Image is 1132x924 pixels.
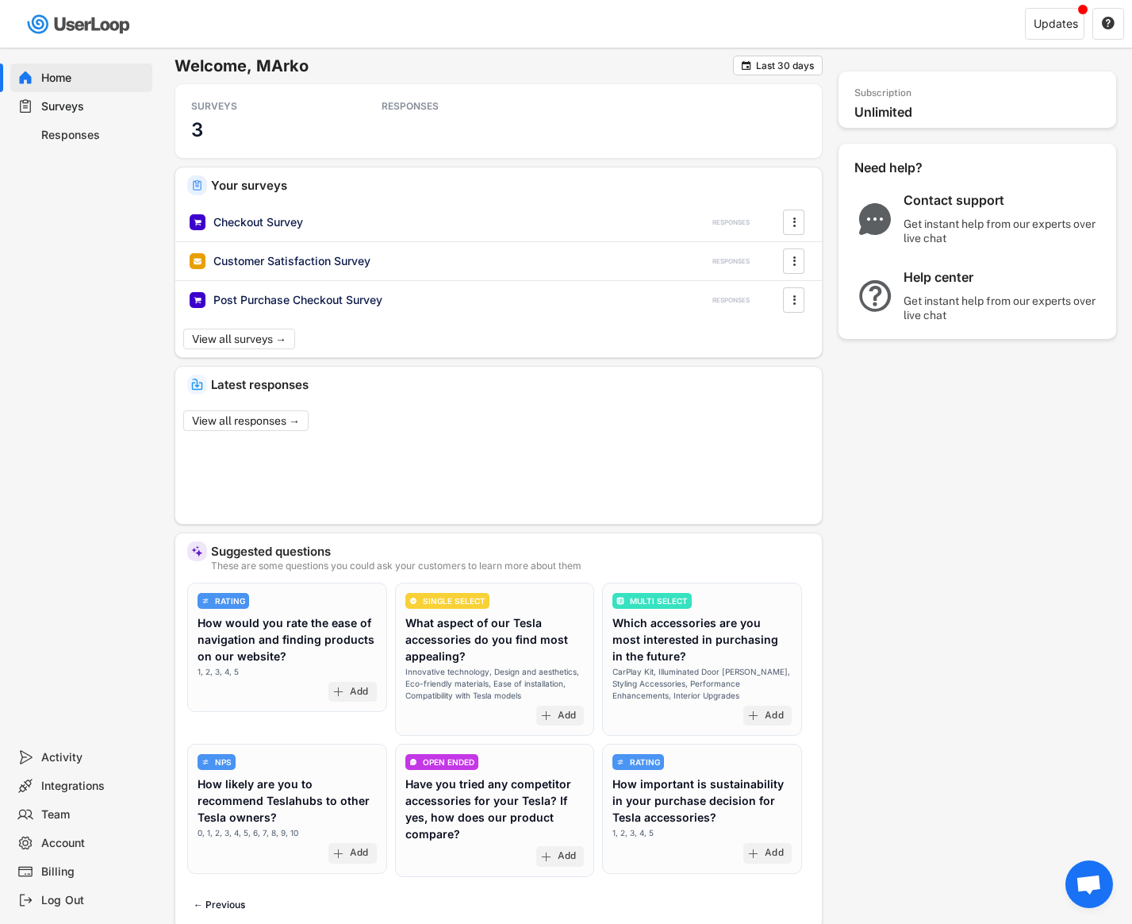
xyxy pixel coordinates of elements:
[854,87,911,100] div: Subscription
[41,836,146,851] div: Account
[740,60,752,71] button: 
[1101,17,1115,31] button: 
[211,179,810,191] div: Your surveys
[612,666,792,702] div: CarPlay Kit, Illuminated Door [PERSON_NAME], Styling Accessories, Performance Enhancements, Inter...
[41,807,146,822] div: Team
[191,100,334,113] div: SURVEYS
[630,597,688,605] div: MULTI SELECT
[409,758,417,766] img: ConversationMinor.svg
[175,56,733,76] h6: Welcome, MArko
[198,666,239,678] div: 1, 2, 3, 4, 5
[1034,18,1078,29] div: Updates
[612,614,792,664] div: Which accessories are you most interested in purchasing in the future?
[854,160,965,176] div: Need help?
[213,292,382,308] div: Post Purchase Checkout Survey
[792,291,796,308] text: 
[405,614,585,664] div: What aspect of our Tesla accessories do you find most appealing?
[41,779,146,794] div: Integrations
[630,758,660,766] div: RATING
[765,847,784,860] div: Add
[382,100,524,113] div: RESPONSES
[41,71,146,86] div: Home
[904,192,1102,209] div: Contact support
[423,597,485,605] div: SINGLE SELECT
[765,710,784,722] div: Add
[183,329,295,349] button: View all surveys →
[786,249,802,273] button: 
[423,758,474,766] div: OPEN ENDED
[198,827,298,839] div: 0, 1, 2, 3, 4, 5, 6, 7, 8, 9, 10
[198,614,377,664] div: How would you rate the ease of navigation and finding products on our website?
[41,128,146,143] div: Responses
[786,288,802,312] button: 
[41,893,146,908] div: Log Out
[792,214,796,230] text: 
[191,379,203,391] img: IncomingMajor.svg
[1065,860,1113,908] a: Open chat
[215,597,245,605] div: RATING
[712,257,750,266] div: RESPONSES
[612,827,654,839] div: 1, 2, 3, 4, 5
[183,410,309,431] button: View all responses →
[350,686,369,699] div: Add
[612,776,792,826] div: How important is sustainability in your purchase decision for Tesla accessories?
[904,217,1102,245] div: Get instant help from our experts over live chat
[350,847,369,860] div: Add
[1102,16,1115,30] text: 
[854,203,896,235] img: ChatMajor.svg
[24,8,136,40] img: userloop-logo-01.svg
[904,269,1102,286] div: Help center
[616,758,624,766] img: AdjustIcon.svg
[854,104,1108,121] div: Unlimited
[405,666,585,702] div: Innovative technology, Design and aesthetics, Eco-friendly materials, Ease of installation, Compa...
[191,117,203,142] h3: 3
[187,893,251,917] button: ← Previous
[558,710,577,722] div: Add
[756,61,814,71] div: Last 30 days
[41,750,146,765] div: Activity
[854,280,896,312] img: QuestionMarkInverseMajor.svg
[215,758,232,766] div: NPS
[616,597,624,605] img: ListMajor.svg
[405,776,585,842] div: Have you tried any competitor accessories for your Tesla? If yes, how does our product compare?
[211,379,810,391] div: Latest responses
[558,850,577,863] div: Add
[41,99,146,114] div: Surveys
[742,60,751,71] text: 
[904,294,1102,322] div: Get instant help from our experts over live chat
[198,776,377,826] div: How likely are you to recommend Teslahubs to other Tesla owners?
[211,545,810,557] div: Suggested questions
[211,561,810,571] div: These are some questions you could ask your customers to learn more about them
[213,253,370,269] div: Customer Satisfaction Survey
[409,597,417,605] img: CircleTickMinorWhite.svg
[201,758,209,766] img: AdjustIcon.svg
[792,252,796,269] text: 
[213,214,303,230] div: Checkout Survey
[712,296,750,305] div: RESPONSES
[41,864,146,880] div: Billing
[191,545,203,557] img: MagicMajor%20%28Purple%29.svg
[786,210,802,234] button: 
[712,218,750,227] div: RESPONSES
[201,597,209,605] img: AdjustIcon.svg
